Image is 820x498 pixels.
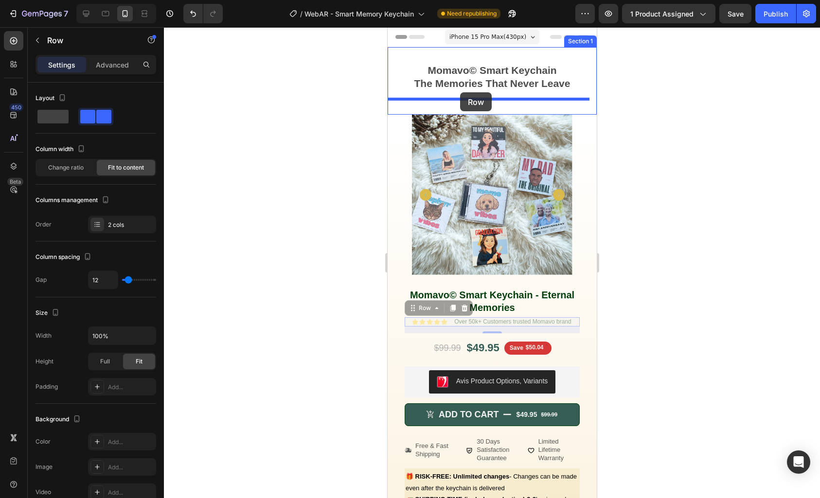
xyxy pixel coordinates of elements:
[388,27,597,498] iframe: Design area
[300,9,303,19] span: /
[136,357,143,366] span: Fit
[100,357,110,366] span: Full
[9,103,23,111] div: 450
[108,383,154,392] div: Add...
[447,9,497,18] span: Need republishing
[630,9,694,19] span: 1 product assigned
[108,163,144,172] span: Fit to content
[64,8,68,19] p: 7
[96,60,129,70] p: Advanced
[108,463,154,472] div: Add...
[48,60,75,70] p: Settings
[36,307,61,320] div: Size
[36,251,93,264] div: Column spacing
[36,143,87,156] div: Column width
[622,4,715,23] button: 1 product assigned
[47,34,130,46] p: Row
[36,220,52,229] div: Order
[728,10,744,18] span: Save
[755,4,796,23] button: Publish
[7,178,23,186] div: Beta
[764,9,788,19] div: Publish
[89,327,156,344] input: Auto
[304,9,414,19] span: WebAR - Smart Memory Keychain
[36,463,53,471] div: Image
[787,450,810,474] div: Open Intercom Messenger
[36,194,111,207] div: Columns management
[183,4,223,23] div: Undo/Redo
[719,4,751,23] button: Save
[108,488,154,497] div: Add...
[36,413,83,426] div: Background
[36,92,68,105] div: Layout
[89,271,118,289] input: Auto
[36,275,47,284] div: Gap
[36,382,58,391] div: Padding
[36,437,51,446] div: Color
[36,488,51,497] div: Video
[108,438,154,446] div: Add...
[4,4,72,23] button: 7
[36,331,52,340] div: Width
[48,163,84,172] span: Change ratio
[36,357,53,366] div: Height
[108,221,154,229] div: 2 cols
